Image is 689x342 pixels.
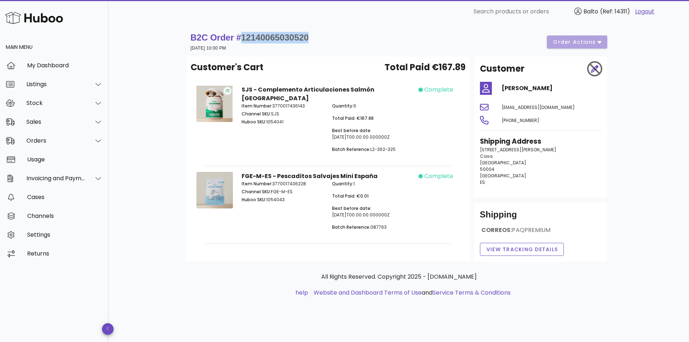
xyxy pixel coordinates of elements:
p: L2-362-325 [332,146,414,153]
span: complete [424,172,453,181]
span: Casa [480,153,493,159]
span: [STREET_ADDRESS][PERSON_NAME] [480,147,556,153]
span: Item Number: [242,103,272,109]
div: Orders [26,137,85,144]
span: [EMAIL_ADDRESS][DOMAIN_NAME] [502,104,575,110]
img: Product Image [196,172,233,208]
span: Batch Reference: [332,224,370,230]
span: [GEOGRAPHIC_DATA] [480,173,526,179]
p: All Rights Reserved. Copyright 2025 - [DOMAIN_NAME] [192,273,606,281]
span: 50004 [480,166,494,172]
p: 3770017436228 [242,181,324,187]
span: complete [424,85,453,94]
p: 6 [332,103,414,109]
small: [DATE] 10:00 PM [191,46,226,51]
span: Balto [583,7,598,16]
div: My Dashboard [27,62,103,69]
div: Usage [27,156,103,163]
a: Website and Dashboard Terms of Use [314,288,422,297]
div: Listings [26,81,85,88]
span: Total Paid: €167.88 [332,115,374,121]
span: View Tracking details [486,246,558,253]
p: 1054043 [242,197,324,203]
div: Invoicing and Payments [26,175,85,182]
span: Customer's Cart [191,61,263,74]
span: Quantity: [332,103,353,109]
div: Settings [27,231,103,238]
h4: [PERSON_NAME] [502,84,601,93]
span: [GEOGRAPHIC_DATA] [480,160,526,166]
span: ES [480,179,485,185]
a: help [295,288,308,297]
span: Channel SKU: [242,189,271,195]
strong: FGE-M-ES - Pescaditos Salvajes Mini España [242,172,378,180]
a: Logout [635,7,654,16]
img: Product Image [196,85,233,122]
div: Channels [27,212,103,219]
img: Huboo Logo [5,10,63,26]
button: View Tracking details [480,243,564,256]
div: CORREOS: [480,226,601,240]
div: Sales [26,118,85,125]
p: FGE-M-ES [242,189,324,195]
div: Shipping [480,209,601,226]
div: Returns [27,250,103,257]
span: Best before date: [332,205,371,211]
span: Total Paid €167.89 [384,61,465,74]
span: Huboo SKU: [242,119,266,125]
span: 12140065030520 [241,33,309,42]
span: PAQPREMIUM [512,226,550,234]
span: Batch Reference: [332,146,370,152]
p: 3770017436143 [242,103,324,109]
div: Stock [26,100,85,106]
div: Cases [27,194,103,200]
strong: B2C Order # [191,33,309,42]
p: 1 [332,181,414,187]
span: Quantity: [332,181,353,187]
strong: SJS - Complemento Articulaciones Salmón [GEOGRAPHIC_DATA] [242,85,374,102]
span: (Ref: 14311) [600,7,630,16]
p: 1054041 [242,119,324,125]
span: Total Paid: €0.01 [332,193,369,199]
span: Channel SKU: [242,111,271,117]
span: [PHONE_NUMBER] [502,117,539,123]
p: SJS [242,111,324,117]
span: Item Number: [242,181,272,187]
span: Best before date: [332,127,371,134]
p: 087763 [332,224,414,231]
p: [DATE]T00:00:00.000000Z [332,205,414,218]
h3: Shipping Address [480,136,601,147]
li: and [311,288,511,297]
p: [DATE]T00:00:00.000000Z [332,127,414,140]
a: Service Terms & Conditions [433,288,511,297]
span: Huboo SKU: [242,197,266,203]
h2: Customer [480,62,524,75]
